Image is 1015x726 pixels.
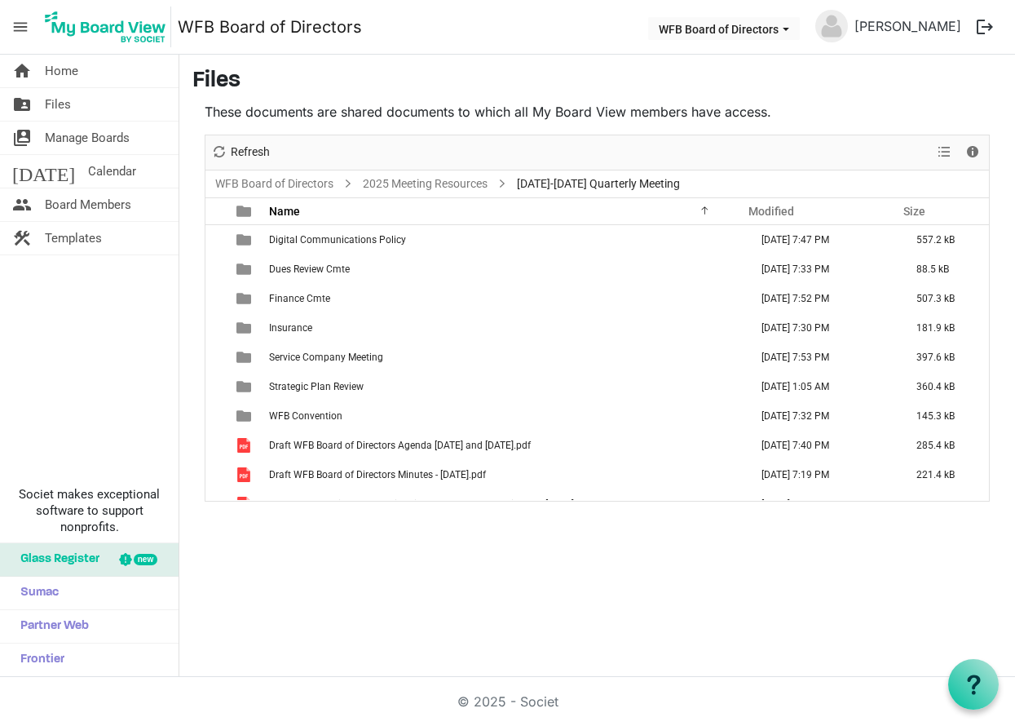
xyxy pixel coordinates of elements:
a: My Board View Logo [40,7,178,47]
td: checkbox [205,431,227,460]
a: 2025 Meeting Resources [360,174,491,194]
td: is template cell column header type [227,489,264,519]
div: View [931,135,959,170]
td: September 12, 2025 7:30 PM column header Modified [744,313,899,343]
span: Finance Cmte [269,293,330,304]
span: Templates [45,222,102,255]
span: Modified [748,205,794,218]
a: [PERSON_NAME] [848,10,968,42]
button: Details [962,142,984,162]
div: Refresh [205,135,276,170]
span: people [12,188,32,221]
td: Strategic Plan Review is template cell column header Name [264,372,744,401]
td: Digital Communications Policy is template cell column header Name [264,225,744,255]
td: 88.5 kB is template cell column header Size [899,255,989,284]
span: Frontier [12,644,64,676]
span: Dues Review Cmte [269,263,350,275]
td: is template cell column header type [227,372,264,401]
td: September 12, 2025 7:47 PM column header Modified [744,225,899,255]
span: Board Members [45,188,131,221]
td: is template cell column header type [227,225,264,255]
td: is template cell column header type [227,460,264,489]
span: Sumac [12,577,59,609]
span: folder_shared [12,88,32,121]
td: WFB Convention is template cell column header Name [264,401,744,431]
span: [DATE]-[DATE] Quarterly Meeting [514,174,683,194]
span: Societ makes exceptional software to support nonprofits. [7,486,171,535]
p: These documents are shared documents to which all My Board View members have access. [205,102,990,122]
span: Insurance [269,322,312,334]
span: Home [45,55,78,87]
span: construction [12,222,32,255]
span: Digital Communications Policy [269,234,406,246]
td: September 17, 2025 1:05 AM column header Modified [744,372,899,401]
td: checkbox [205,255,227,284]
td: Draft WFB Board of Directors Agenda 9-18 and 9-19-2025.pdf is template cell column header Name [264,431,744,460]
a: WFB Board of Directors [178,11,362,43]
span: Name [269,205,300,218]
td: checkbox [205,313,227,343]
span: Size [903,205,925,218]
span: [DATE] [12,155,75,188]
td: 285.4 kB is template cell column header Size [899,431,989,460]
span: Service Company Meeting [269,352,383,363]
td: is template cell column header type [227,431,264,460]
span: menu [5,11,36,42]
td: checkbox [205,372,227,401]
span: WFB Convention [269,410,342,422]
td: 360.4 kB is template cell column header Size [899,372,989,401]
span: switch_account [12,122,32,154]
td: Draft WFB Board of Directors Minutes - 7-29-2025.pdf is template cell column header Name [264,460,744,489]
button: Refresh [209,142,273,162]
span: WFB Board of Directors Special Video Conf Mtg Draft Minutes - [DATE].pdf [269,498,591,510]
td: 181.9 kB is template cell column header Size [899,313,989,343]
a: © 2025 - Societ [457,693,558,710]
button: WFB Board of Directors dropdownbutton [648,17,800,40]
button: logout [968,10,1002,44]
span: Partner Web [12,610,89,643]
span: Glass Register [12,543,99,576]
td: Service Company Meeting is template cell column header Name [264,343,744,372]
td: Dues Review Cmte is template cell column header Name [264,255,744,284]
td: is template cell column header type [227,255,264,284]
span: Strategic Plan Review [269,381,364,392]
td: checkbox [205,343,227,372]
span: home [12,55,32,87]
td: is template cell column header type [227,401,264,431]
td: Insurance is template cell column header Name [264,313,744,343]
td: checkbox [205,284,227,313]
td: 507.3 kB is template cell column header Size [899,284,989,313]
td: September 16, 2025 7:40 PM column header Modified [744,431,899,460]
td: checkbox [205,460,227,489]
a: WFB Board of Directors [212,174,337,194]
span: Draft WFB Board of Directors Agenda [DATE] and [DATE].pdf [269,440,531,451]
span: Refresh [229,142,271,162]
span: Files [45,88,71,121]
img: no-profile-picture.svg [815,10,848,42]
td: is template cell column header type [227,284,264,313]
td: checkbox [205,401,227,431]
td: 145.3 kB is template cell column header Size [899,401,989,431]
td: September 12, 2025 7:33 PM column header Modified [744,255,899,284]
td: September 12, 2025 7:32 PM column header Modified [744,401,899,431]
div: new [134,554,157,565]
td: September 12, 2025 7:52 PM column header Modified [744,284,899,313]
td: September 12, 2025 7:53 PM column header Modified [744,343,899,372]
td: checkbox [205,489,227,519]
img: My Board View Logo [40,7,171,47]
span: Manage Boards [45,122,130,154]
td: September 12, 2025 7:19 PM column header Modified [744,460,899,489]
div: Details [959,135,986,170]
span: Calendar [88,155,136,188]
td: WFB Board of Directors Special Video Conf Mtg Draft Minutes - 8-19-2025.pdf is template cell colu... [264,489,744,519]
h3: Files [192,68,1002,95]
td: Finance Cmte is template cell column header Name [264,284,744,313]
td: 205.7 kB is template cell column header Size [899,489,989,519]
button: View dropdownbutton [934,142,954,162]
td: is template cell column header type [227,343,264,372]
td: checkbox [205,225,227,255]
td: 557.2 kB is template cell column header Size [899,225,989,255]
td: 397.6 kB is template cell column header Size [899,343,989,372]
td: is template cell column header type [227,313,264,343]
td: 221.4 kB is template cell column header Size [899,460,989,489]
